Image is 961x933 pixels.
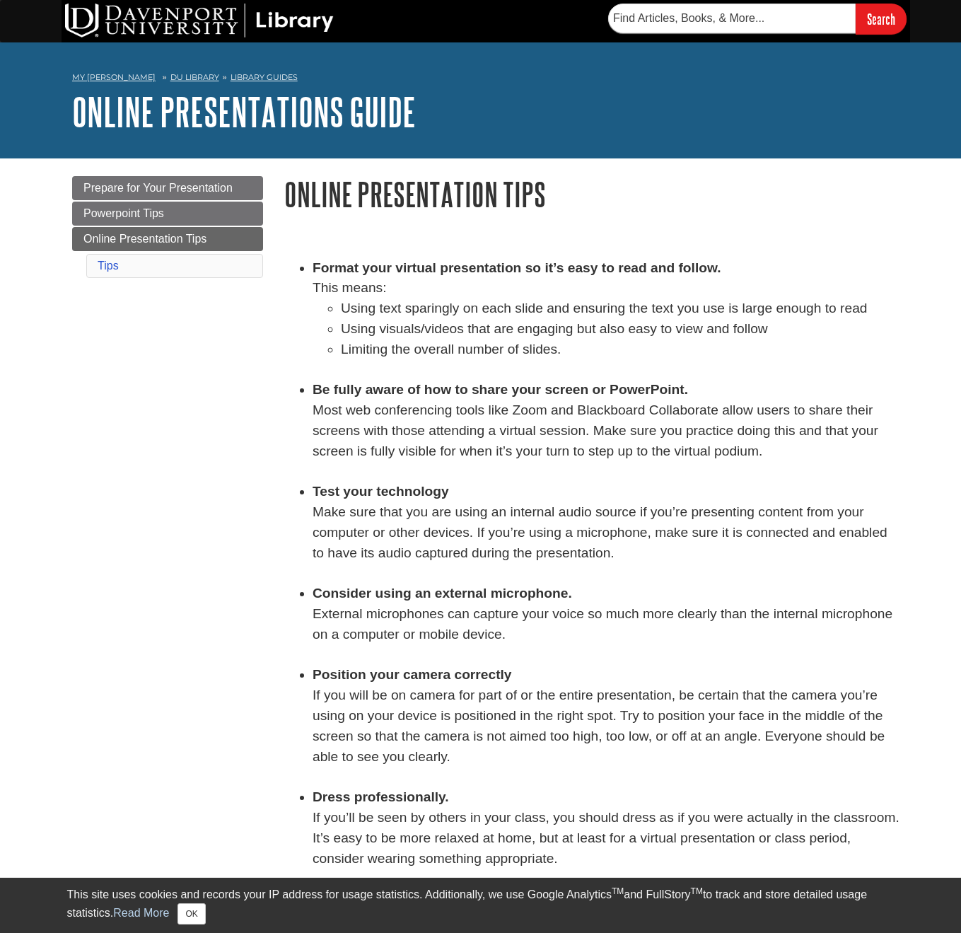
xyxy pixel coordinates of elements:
[313,482,899,584] li: Make sure that you are using an internal audio source if you’re presenting content from your comp...
[313,667,512,682] strong: Position your camera correctly
[231,72,298,82] a: Library Guides
[313,380,899,482] li: Most web conferencing tools like Zoom and Blackboard Collaborate allow users to share their scree...
[72,68,899,91] nav: breadcrumb
[612,886,624,896] sup: TM
[691,886,703,896] sup: TM
[67,886,895,925] div: This site uses cookies and records your IP address for usage statistics. Additionally, we use Goo...
[113,907,169,919] a: Read More
[341,319,899,340] li: Using visuals/videos that are engaging but also easy to view and follow
[284,176,899,212] h1: Online Presentation Tips
[83,182,233,194] span: Prepare for Your Presentation
[72,176,263,281] div: Guide Page Menu
[170,72,219,82] a: DU Library
[313,258,899,381] li: This means:
[608,4,907,34] form: Searches DU Library's articles, books, and more
[72,202,263,226] a: Powerpoint Tips
[313,789,449,804] strong: Dress professionally.
[65,4,334,37] img: DU Library
[72,71,156,83] a: My [PERSON_NAME]
[72,176,263,200] a: Prepare for Your Presentation
[313,382,688,397] strong: Be fully aware of how to share your screen or PowerPoint.
[313,787,899,869] li: If you’ll be seen by others in your class, you should dress as if you were actually in the classr...
[72,90,416,134] a: Online Presentations Guide
[856,4,907,34] input: Search
[83,207,164,219] span: Powerpoint Tips
[313,484,449,499] strong: Test your technology
[313,586,572,601] strong: Consider using an external microphone.
[72,227,263,251] a: Online Presentation Tips
[313,260,721,275] strong: Format your virtual presentation so it’s easy to read and follow.
[98,260,119,272] a: Tips
[177,903,205,925] button: Close
[313,665,899,787] li: If you will be on camera for part of or the entire presentation, be certain that the camera you’r...
[313,584,899,665] li: External microphones can capture your voice so much more clearly than the internal microphone on ...
[608,4,856,33] input: Find Articles, Books, & More...
[341,340,899,381] li: Limiting the overall number of slides.
[341,299,899,319] li: Using text sparingly on each slide and ensuring the text you use is large enough to read
[83,233,206,245] span: Online Presentation Tips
